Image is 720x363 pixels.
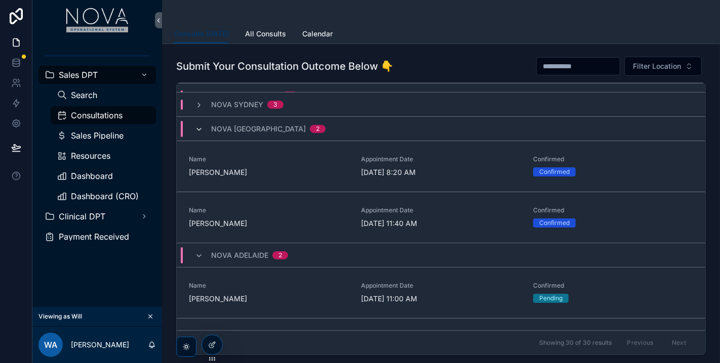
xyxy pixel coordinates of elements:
h1: Submit Your Consultation Outcome Below 👇 [176,59,393,73]
span: [PERSON_NAME] [189,294,349,304]
a: Dashboard (CRO) [51,187,156,205]
a: Payment Received [38,228,156,246]
span: Nova Adelaide [211,250,268,260]
span: Nova Sydney [211,100,263,110]
span: [DATE] 11:00 AM [361,294,521,304]
span: Dashboard (CRO) [71,192,139,200]
a: Dashboard [51,167,156,185]
a: Resources [51,147,156,165]
span: [PERSON_NAME] [189,167,349,177]
span: [DATE] 11:40 AM [361,218,521,229]
a: Sales Pipeline [51,126,156,145]
a: All Consults [245,25,286,45]
span: Consults [DATE] [174,29,229,39]
span: Appointment Date [361,206,521,214]
a: Clinical DPT [38,207,156,225]
a: Name[PERSON_NAME]Appointment Date[DATE] 8:20 AMConfirmedConfirmed [177,141,705,192]
span: [DATE] 8:20 AM [361,167,521,177]
img: App logo [66,8,129,32]
span: Sales Pipeline [71,131,124,140]
span: Search [71,91,97,99]
span: Confirmed [533,206,693,214]
span: Name [189,155,349,163]
span: Sales DPT [59,71,98,79]
a: Search [51,86,156,104]
span: Nova Newcastle [211,90,278,101]
span: Nova [GEOGRAPHIC_DATA] [211,124,306,134]
a: Name[PERSON_NAME]Appointment Date[DATE] 11:40 AMConfirmedConfirmed [177,192,705,243]
span: Clinical DPT [59,212,105,220]
a: Sales DPT [38,66,156,84]
span: Payment Received [59,233,129,241]
span: Appointment Date [361,282,521,290]
a: Consultations [51,106,156,124]
div: 5 [288,92,292,100]
span: Confirmed [533,282,693,290]
a: Name[PERSON_NAME]Appointment Date[DATE] 11:00 AMConfirmedPending [177,267,705,318]
span: Name [189,206,349,214]
p: [PERSON_NAME] [71,340,129,350]
span: Consultations [71,111,123,119]
div: Confirmed [539,218,570,228]
button: Select Button [624,57,702,76]
span: All Consults [245,29,286,39]
span: Resources [71,152,110,160]
span: Viewing as Will [38,312,82,321]
span: [PERSON_NAME] [189,218,349,229]
a: Calendar [302,25,333,45]
span: WA [44,339,57,351]
span: Showing 30 of 30 results [539,338,612,346]
div: Confirmed [539,167,570,176]
div: Pending [539,294,563,303]
div: 3 [273,101,277,109]
div: scrollable content [32,40,162,259]
div: 2 [278,251,282,259]
div: 2 [316,125,319,133]
span: Filter Location [633,61,681,71]
span: Dashboard [71,172,113,180]
span: Calendar [302,29,333,39]
span: Name [189,282,349,290]
a: Consults [DATE] [174,25,229,44]
span: Confirmed [533,155,693,163]
span: Appointment Date [361,155,521,163]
